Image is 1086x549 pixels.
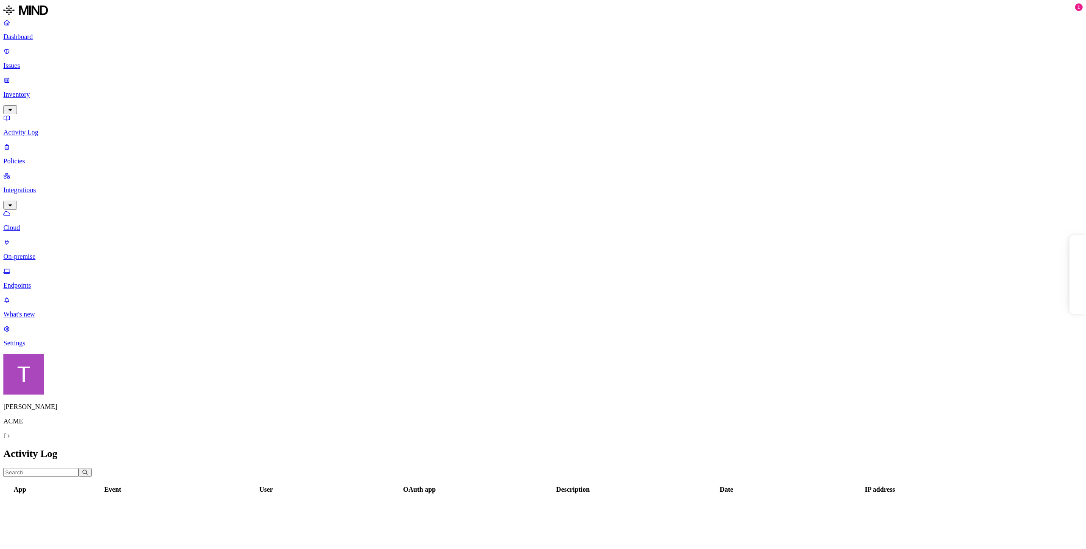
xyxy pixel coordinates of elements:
input: Search [3,468,78,477]
p: Cloud [3,224,1083,232]
a: Activity Log [3,114,1083,136]
a: Integrations [3,172,1083,208]
p: Dashboard [3,33,1083,41]
a: Cloud [3,210,1083,232]
p: Issues [3,62,1083,70]
div: Date [651,486,802,493]
div: Description [497,486,649,493]
a: Issues [3,48,1083,70]
p: Settings [3,339,1083,347]
a: On-premise [3,238,1083,260]
a: What's new [3,296,1083,318]
p: On-premise [3,253,1083,260]
div: OAuth app [344,486,495,493]
a: Policies [3,143,1083,165]
div: 1 [1075,3,1083,11]
img: MIND [3,3,48,17]
p: Endpoints [3,282,1083,289]
div: User [190,486,341,493]
p: Integrations [3,186,1083,194]
a: Endpoints [3,267,1083,289]
h2: Activity Log [3,448,1083,459]
p: ACME [3,417,1083,425]
p: Activity Log [3,129,1083,136]
a: MIND [3,3,1083,19]
img: Tzvi Shir-Vaknin [3,354,44,395]
div: App [5,486,35,493]
p: Policies [3,157,1083,165]
a: Inventory [3,76,1083,113]
div: Event [37,486,189,493]
p: Inventory [3,91,1083,98]
p: What's new [3,311,1083,318]
a: Dashboard [3,19,1083,41]
a: Settings [3,325,1083,347]
div: IP address [804,486,956,493]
